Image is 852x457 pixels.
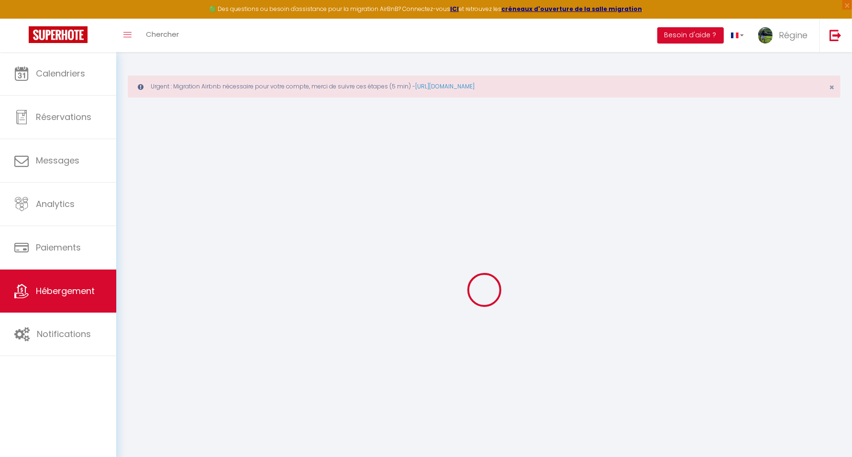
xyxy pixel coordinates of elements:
button: Besoin d'aide ? [657,27,724,44]
img: ... [758,27,773,44]
span: Paiements [36,241,81,253]
span: Réservations [36,111,91,123]
span: × [829,81,834,93]
span: Analytics [36,198,75,210]
span: Messages [36,154,79,166]
span: Chercher [146,29,179,39]
button: Close [829,83,834,92]
span: Calendriers [36,67,85,79]
a: créneaux d'ouverture de la salle migration [501,5,642,13]
a: ICI [450,5,459,13]
img: logout [830,29,841,41]
span: Notifications [37,328,91,340]
a: Chercher [139,19,186,52]
span: Hébergement [36,285,95,297]
span: Régine [779,29,808,41]
img: Super Booking [29,26,88,43]
button: Ouvrir le widget de chat LiveChat [8,4,36,33]
a: [URL][DOMAIN_NAME] [415,82,475,90]
a: ... Régine [751,19,819,52]
div: Urgent : Migration Airbnb nécessaire pour votre compte, merci de suivre ces étapes (5 min) - [128,76,841,98]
